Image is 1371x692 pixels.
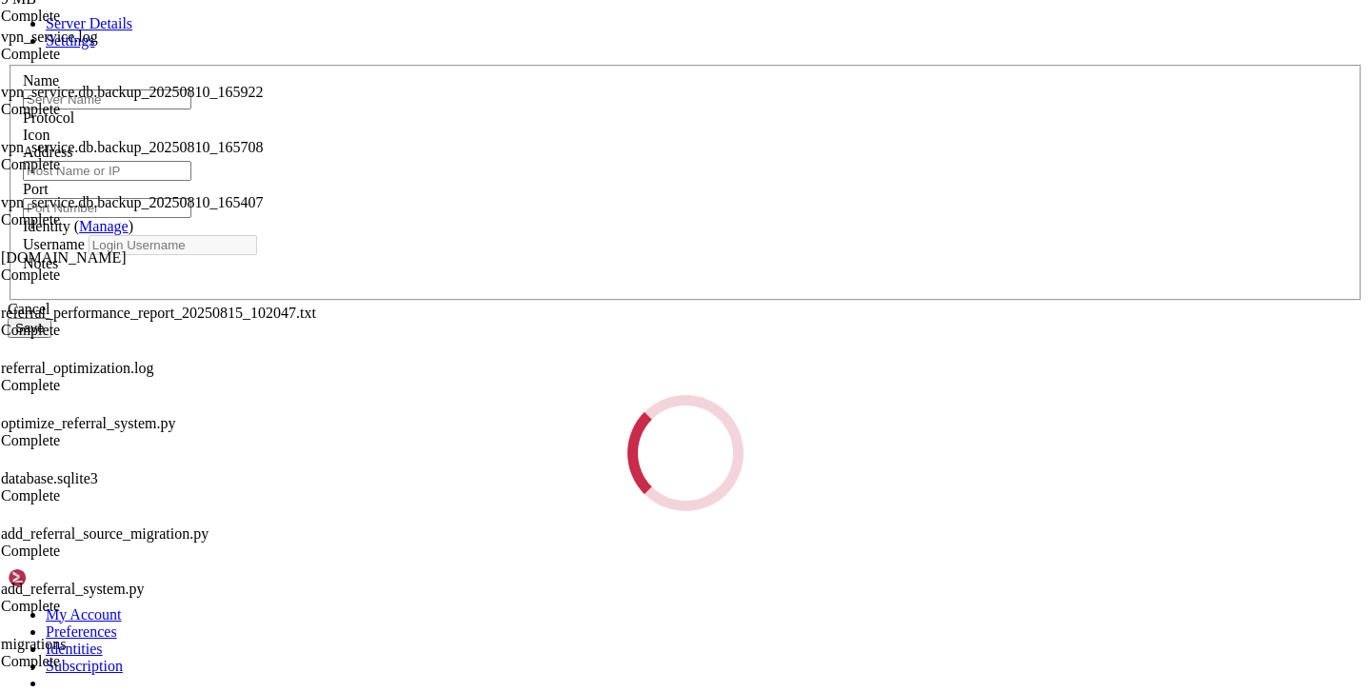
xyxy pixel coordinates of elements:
x-row: Welcome to Ubuntu 24.04.2 LTS (GNU/Linux 6.8.0-35-generic x86_64) [8,8,1122,24]
div: Complete [1,653,191,670]
span: add_referral_system.py [1,581,145,597]
span: vpn_service.db.backup_20250810_165407 [1,194,264,210]
x-row: Usage of /: 2.6% of 231.44GB Users logged in: 0 [8,150,1122,167]
div: Complete [1,8,191,25]
x-row: * Strictly confined Kubernetes makes edge and IoT secure. Learn how MicroK8s [8,213,1122,229]
span: database.sqlite3 [1,470,98,486]
span: migrations [1,636,66,652]
x-row: * Management: [URL][DOMAIN_NAME] [8,55,1122,71]
div: Complete [1,432,191,449]
div: (21, 29) [176,466,184,483]
div: Complete [1,156,191,173]
span: referral_performance_report_20250815_102047.txt [1,305,316,321]
x-row: root@hiplet-33900:~# [8,466,1122,483]
div: Complete [1,598,191,615]
div: Complete [1,487,191,504]
x-row: [URL][DOMAIN_NAME] [8,261,1122,277]
x-row: Expanded Security Maintenance for Applications is not enabled. [8,292,1122,308]
span: vpn_service.log [1,29,98,45]
x-row: Learn more about enabling ESM Apps service at [URL][DOMAIN_NAME] [8,387,1122,404]
span: add_referral_source_migration.py [1,525,209,542]
x-row: Memory usage: 5% IPv4 address for ens3: [TECHNICAL_ID] [8,166,1122,182]
x-row: 1 additional security update can be applied with ESM Apps. [8,371,1122,387]
x-row: Swap usage: 0% [8,182,1122,198]
div: Complete [1,377,191,394]
x-row: * Documentation: [URL][DOMAIN_NAME] [8,39,1122,55]
x-row: System load: 1.06 Processes: 247 [8,134,1122,150]
div: Complete [1,101,191,118]
x-row: just raised the bar for easy, resilient and secure K8s cluster deployment. [8,229,1122,246]
span: start.sh [1,249,127,266]
span: vpn_service.db.backup_20250810_165708 [1,139,264,155]
span: referral_optimization.log [1,360,153,376]
div: Complete [1,543,191,560]
x-row: System information as of [DATE] [8,103,1122,119]
x-row: To see these additional updates run: apt list --upgradable [8,340,1122,356]
div: Complete [1,46,191,63]
span: vpn_service.db.backup_20250810_165922 [1,84,264,100]
x-row: 52 updates can be applied immediately. [8,325,1122,341]
x-row: Last login: [DATE] from [TECHNICAL_ID] [8,451,1122,467]
span: [DOMAIN_NAME] [1,249,127,266]
x-row: *** System restart required *** [8,435,1122,451]
span: optimize_referral_system.py [1,415,176,431]
x-row: * Support: [URL][DOMAIN_NAME] [8,71,1122,88]
div: Complete [1,267,191,284]
div: Complete [1,211,191,228]
div: Complete [1,322,191,339]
